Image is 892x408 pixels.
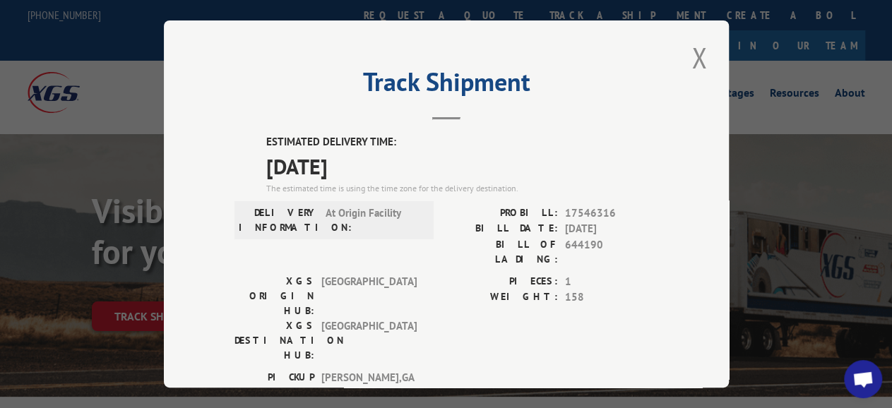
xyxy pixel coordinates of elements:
[266,181,658,194] div: The estimated time is using the time zone for the delivery destination.
[321,369,417,399] span: [PERSON_NAME] , GA
[565,289,658,306] span: 158
[565,273,658,289] span: 1
[234,318,314,362] label: XGS DESTINATION HUB:
[565,205,658,221] span: 17546316
[446,289,558,306] label: WEIGHT:
[446,221,558,237] label: BILL DATE:
[446,236,558,266] label: BILL OF LADING:
[565,221,658,237] span: [DATE]
[687,38,711,77] button: Close modal
[234,72,658,99] h2: Track Shipment
[321,318,417,362] span: [GEOGRAPHIC_DATA]
[234,273,314,318] label: XGS ORIGIN HUB:
[565,236,658,266] span: 644190
[446,205,558,221] label: PROBILL:
[266,134,658,150] label: ESTIMATED DELIVERY TIME:
[844,360,882,398] a: Open chat
[321,273,417,318] span: [GEOGRAPHIC_DATA]
[266,150,658,181] span: [DATE]
[326,205,421,234] span: At Origin Facility
[234,369,314,399] label: PICKUP CITY:
[239,205,319,234] label: DELIVERY INFORMATION:
[446,273,558,289] label: PIECES:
